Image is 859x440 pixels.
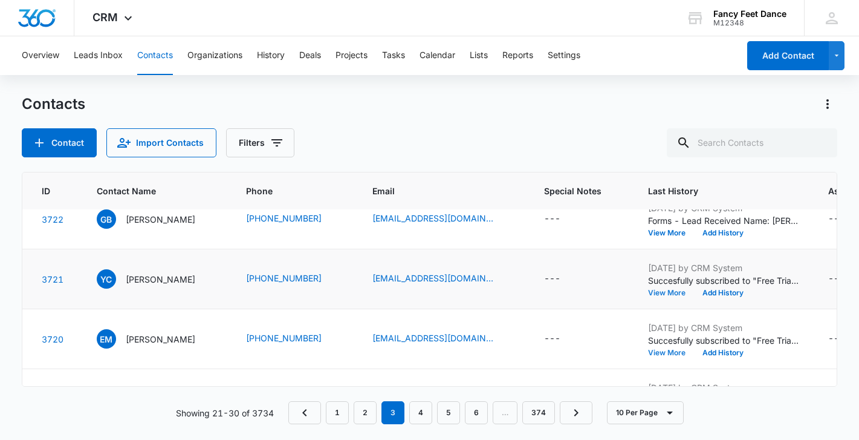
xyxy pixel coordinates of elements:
div: --- [828,212,844,226]
button: View More [648,229,694,237]
p: [PERSON_NAME] [126,213,195,226]
a: Page 5 [437,401,460,424]
p: Succesfully subscribed to "Free Trial". [648,274,799,287]
span: Email [372,185,498,197]
button: Add History [694,289,752,297]
p: [PERSON_NAME] [126,333,195,346]
p: [DATE] by CRM System [648,321,799,334]
div: Email - edilimoquete12@gmail.com - Select to Edit Field [372,332,515,346]
button: View More [648,289,694,297]
input: Search Contacts [667,128,837,157]
div: Email - gabrielapineiro20@gmail.com - Select to Edit Field [372,212,515,226]
div: Phone - 9177044800 - Select to Edit Field [246,212,343,226]
a: [EMAIL_ADDRESS][DOMAIN_NAME] [372,272,493,284]
a: [PHONE_NUMBER] [246,272,322,284]
p: Showing 21-30 of 3734 [176,407,274,419]
div: account id [713,19,786,27]
button: 10 Per Page [607,401,684,424]
button: Tasks [382,36,405,75]
a: Page 1 [326,401,349,424]
a: Page 374 [522,401,555,424]
a: [EMAIL_ADDRESS][DOMAIN_NAME] [372,332,493,344]
button: View More [648,349,694,356]
div: Contact Name - Edili Moquete - Select to Edit Field [97,329,217,349]
span: CRM [92,11,118,24]
nav: Pagination [288,401,592,424]
em: 3 [381,401,404,424]
a: Navigate to contact details page for Yori Chinquee [42,274,63,284]
span: ID [42,185,50,197]
span: YC [97,269,116,289]
button: Leads Inbox [74,36,123,75]
button: Organizations [187,36,242,75]
div: Contact Name - Gabriela Bonilla - Select to Edit Field [97,209,217,229]
button: Add Contact [22,128,97,157]
button: Projects [335,36,368,75]
button: Reports [502,36,533,75]
p: [DATE] by CRM System [648,261,799,274]
a: Page 4 [409,401,432,424]
button: Overview [22,36,59,75]
a: [PHONE_NUMBER] [246,332,322,344]
a: Next Page [560,401,592,424]
button: Settings [548,36,580,75]
p: Forms - Lead Received Name: [PERSON_NAME] Email: [EMAIL_ADDRESS][DOMAIN_NAME] Phone: [PHONE_NUMBE... [648,214,799,227]
a: [PHONE_NUMBER] [246,212,322,225]
span: Last History [648,185,782,197]
div: --- [544,212,560,226]
a: [EMAIL_ADDRESS][DOMAIN_NAME] [372,212,493,225]
span: EM [97,329,116,349]
button: Add Contact [747,41,829,70]
span: Special Notes [544,185,601,197]
button: Deals [299,36,321,75]
div: Special Notes - - Select to Edit Field [544,212,582,226]
h1: Contacts [22,95,85,113]
button: Add History [694,229,752,237]
a: Page 6 [465,401,488,424]
div: Phone - 3478051085 - Select to Edit Field [246,332,343,346]
span: Contact Name [97,185,199,197]
button: Actions [818,94,837,114]
button: Lists [470,36,488,75]
span: GB [97,209,116,229]
button: Filters [226,128,294,157]
p: Succesfully subscribed to "Free Trial". [648,334,799,347]
button: Calendar [420,36,455,75]
a: Navigate to contact details page for Gabriela Bonilla [42,214,63,225]
div: Email - yorichinquee22@icloud.com - Select to Edit Field [372,272,515,286]
p: [PERSON_NAME] [126,273,195,286]
button: Add History [694,349,752,356]
div: Special Notes - - Select to Edit Field [544,332,582,346]
div: Special Notes - - Select to Edit Field [544,272,582,286]
button: Import Contacts [106,128,216,157]
p: [DATE] by CRM System [648,381,799,394]
a: Previous Page [288,401,321,424]
div: account name [713,9,786,19]
div: Phone - 9173108963 - Select to Edit Field [246,272,343,286]
a: Page 2 [354,401,377,424]
button: History [257,36,285,75]
div: Contact Name - Yori Chinquee - Select to Edit Field [97,269,217,289]
div: --- [828,332,844,346]
div: --- [544,332,560,346]
button: Contacts [137,36,173,75]
a: Navigate to contact details page for Edili Moquete [42,334,63,344]
div: --- [828,272,844,286]
span: Phone [246,185,326,197]
div: --- [544,272,560,286]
